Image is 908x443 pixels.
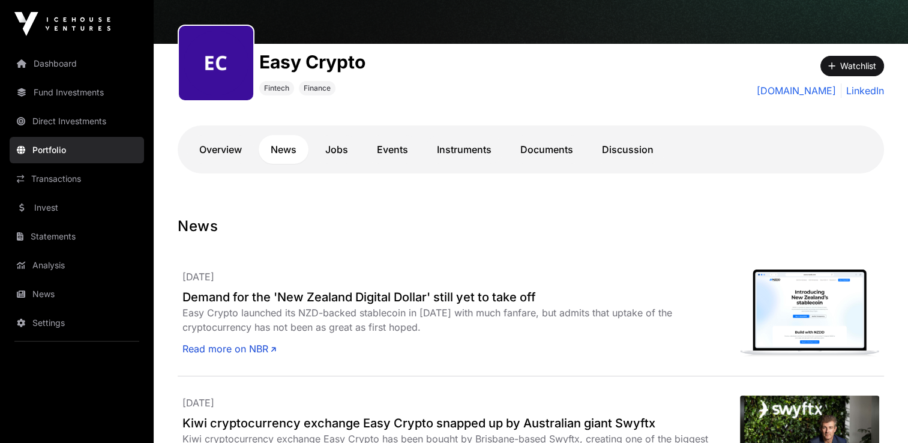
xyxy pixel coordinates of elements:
h1: Easy Crypto [259,51,365,73]
p: [DATE] [182,270,740,284]
a: Discussion [590,135,666,164]
span: Finance [304,83,331,93]
a: News [10,281,144,307]
button: Watchlist [820,56,884,76]
a: LinkedIn [841,83,884,98]
a: Kiwi cryptocurrency exchange Easy Crypto snapped up by Australian giant Swyftx [182,415,740,432]
a: Jobs [313,135,360,164]
a: Instruments [425,135,504,164]
a: Analysis [10,252,144,279]
img: NZDD-Web-Homepage.png [740,270,879,357]
a: Portfolio [10,137,144,163]
a: Transactions [10,166,144,192]
span: Fintech [264,83,289,93]
a: [DOMAIN_NAME] [757,83,836,98]
p: [DATE] [182,396,740,410]
a: Statements [10,223,144,250]
a: Fund Investments [10,79,144,106]
img: easy-crypto302.png [184,31,248,95]
img: Icehouse Ventures Logo [14,12,110,36]
a: Documents [508,135,585,164]
nav: Tabs [187,135,874,164]
a: Overview [187,135,254,164]
a: Invest [10,194,144,221]
a: Read more on NBR [182,342,276,356]
div: Easy Crypto launched its NZD-backed stablecoin in [DATE] with much fanfare, but admits that uptak... [182,306,740,334]
a: Direct Investments [10,108,144,134]
iframe: Chat Widget [848,385,908,443]
a: News [259,135,308,164]
a: Events [365,135,420,164]
a: Settings [10,310,144,336]
a: Demand for the 'New Zealand Digital Dollar' still yet to take off [182,289,740,306]
h1: News [178,217,884,236]
a: Dashboard [10,50,144,77]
